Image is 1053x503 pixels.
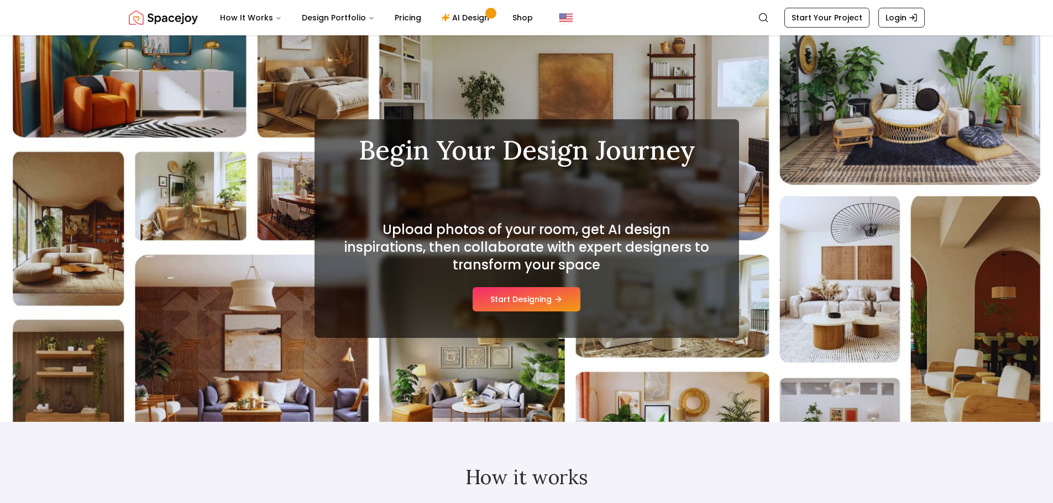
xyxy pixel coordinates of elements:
nav: Main [211,7,542,29]
a: Pricing [386,7,430,29]
button: How It Works [211,7,291,29]
a: Login [878,8,925,28]
button: Design Portfolio [293,7,384,29]
a: Start Your Project [784,8,869,28]
a: AI Design [432,7,501,29]
img: Spacejoy Logo [129,7,198,29]
h2: Upload photos of your room, get AI design inspirations, then collaborate with expert designers to... [341,221,713,274]
h2: How it works [191,466,863,488]
img: United States [559,11,573,24]
a: Spacejoy [129,7,198,29]
button: Start Designing [473,287,580,311]
a: Shop [504,7,542,29]
h1: Begin Your Design Journey [341,137,713,163]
